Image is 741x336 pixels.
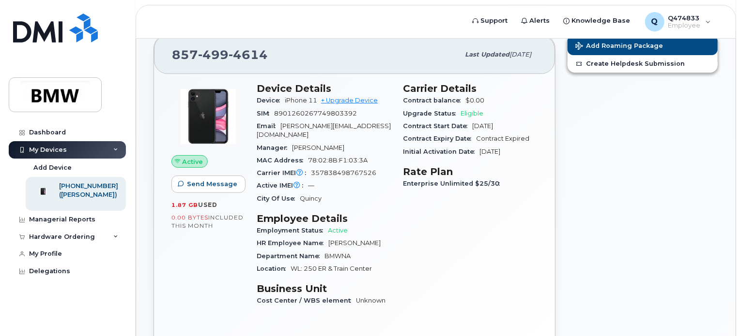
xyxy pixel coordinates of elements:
[568,35,718,55] button: Add Roaming Package
[257,157,308,164] span: MAC Address
[324,252,351,260] span: BMWNA
[509,51,531,58] span: [DATE]
[465,97,484,104] span: $0.00
[300,195,322,202] span: Quincy
[274,110,357,117] span: 8901260267749803392
[403,148,479,155] span: Initial Activation Date
[291,265,372,272] span: WL: 250 ER & Train Center
[472,122,493,130] span: [DATE]
[257,144,292,151] span: Manager
[257,239,328,247] span: HR Employee Name
[257,252,324,260] span: Department Name
[257,97,285,104] span: Device
[257,265,291,272] span: Location
[171,214,208,221] span: 0.00 Bytes
[187,179,237,189] span: Send Message
[356,297,386,304] span: Unknown
[530,16,550,26] span: Alerts
[328,227,348,234] span: Active
[285,97,317,104] span: iPhone 11
[171,214,244,230] span: included this month
[308,182,314,189] span: —
[403,122,472,130] span: Contract Start Date
[572,16,631,26] span: Knowledge Base
[229,47,268,62] span: 4614
[257,283,391,294] h3: Business Unit
[568,55,718,73] a: Create Helpdesk Submission
[172,47,268,62] span: 857
[403,97,465,104] span: Contract balance
[257,297,356,304] span: Cost Center / WBS element
[198,201,217,208] span: used
[257,182,308,189] span: Active IMEI
[198,47,229,62] span: 499
[257,213,391,224] h3: Employee Details
[668,14,701,22] span: Q474833
[403,166,538,177] h3: Rate Plan
[479,148,500,155] span: [DATE]
[179,88,237,146] img: iPhone_11.jpg
[466,11,515,30] a: Support
[481,16,508,26] span: Support
[257,195,300,202] span: City Of Use
[328,239,381,247] span: [PERSON_NAME]
[257,83,391,94] h3: Device Details
[465,51,509,58] span: Last updated
[557,11,637,30] a: Knowledge Base
[183,157,203,166] span: Active
[403,83,538,94] h3: Carrier Details
[461,110,483,117] span: Eligible
[403,135,476,142] span: Contract Expiry Date
[257,122,391,138] span: [PERSON_NAME][EMAIL_ADDRESS][DOMAIN_NAME]
[575,42,663,51] span: Add Roaming Package
[292,144,344,151] span: [PERSON_NAME]
[257,169,311,176] span: Carrier IMEI
[476,135,529,142] span: Contract Expired
[651,16,658,28] span: Q
[311,169,376,176] span: 357838498767526
[699,294,734,329] iframe: Messenger Launcher
[515,11,557,30] a: Alerts
[403,110,461,117] span: Upgrade Status
[171,175,246,193] button: Send Message
[321,97,378,104] a: + Upgrade Device
[403,180,505,187] span: Enterprise Unlimited $25/30
[257,227,328,234] span: Employment Status
[638,12,718,31] div: Q474833
[171,202,198,208] span: 1.87 GB
[308,157,368,164] span: 78:02:8B:F1:03:3A
[257,122,280,130] span: Email
[668,22,701,29] span: Employee
[257,110,274,117] span: SIM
